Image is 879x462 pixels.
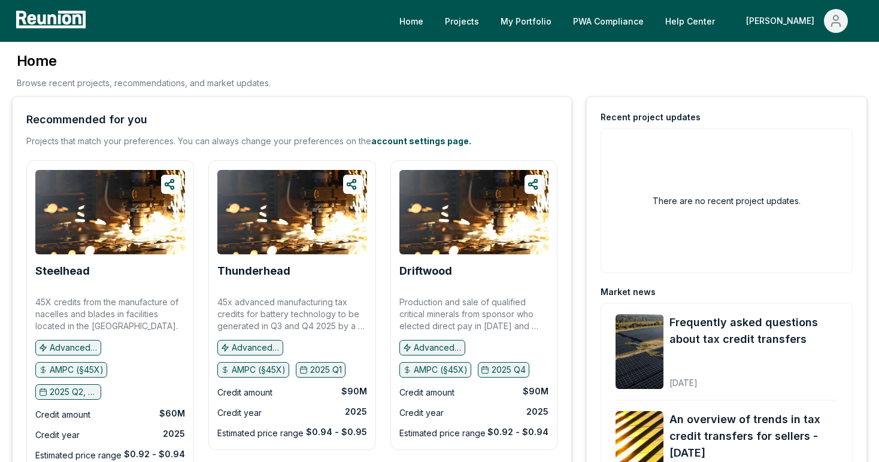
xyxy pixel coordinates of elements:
[159,408,185,420] div: $60M
[669,411,838,461] a: An overview of trends in tax credit transfers for sellers - [DATE]
[399,340,465,355] button: Advanced manufacturing
[435,9,489,33] a: Projects
[35,384,101,400] button: 2025 Q2, 2025 Q3, 2025 Q4
[523,385,548,397] div: $90M
[601,111,701,123] div: Recent project updates
[669,314,838,348] a: Frequently asked questions about tax credit transfers
[217,265,290,277] a: Thunderhead
[163,428,185,440] div: 2025
[399,385,454,400] div: Credit amount
[341,385,367,397] div: $90M
[217,385,272,400] div: Credit amount
[399,265,452,277] a: Driftwood
[399,170,549,254] img: Driftwood
[35,428,80,442] div: Credit year
[35,265,90,277] a: Steelhead
[478,362,530,378] button: 2025 Q4
[217,296,367,332] p: 45x advanced manufacturing tax credits for battery technology to be generated in Q3 and Q4 2025 b...
[217,340,283,355] button: Advanced manufacturing
[390,9,433,33] a: Home
[232,364,286,376] p: AMPC (§45X)
[35,340,101,355] button: Advanced manufacturing
[601,286,656,298] div: Market news
[414,364,468,376] p: AMPC (§45X)
[399,296,549,332] p: Production and sale of qualified critical minerals from sponsor who elected direct pay in [DATE] ...
[50,364,104,376] p: AMPC (§45X)
[653,194,801,207] h2: There are no recent project updates.
[399,426,486,440] div: Estimated price range
[656,9,725,33] a: Help Center
[736,9,857,33] button: [PERSON_NAME]
[487,426,548,438] div: $0.92 - $0.94
[232,342,280,354] p: Advanced manufacturing
[371,136,471,146] a: account settings page.
[345,406,367,418] div: 2025
[35,170,185,254] img: Steelhead
[217,170,367,254] img: Thunderhead
[50,342,98,354] p: Advanced manufacturing
[35,296,185,332] p: 45X credits from the manufacture of nacelles and blades in facilities located in the [GEOGRAPHIC_...
[492,364,526,376] p: 2025 Q4
[17,77,271,89] p: Browse recent projects, recommendations, and market updates.
[414,342,462,354] p: Advanced manufacturing
[124,448,185,460] div: $0.92 - $0.94
[390,9,867,33] nav: Main
[217,426,304,440] div: Estimated price range
[26,136,371,146] span: Projects that match your preferences. You can always change your preferences on the
[616,314,663,389] img: Frequently asked questions about tax credit transfers
[17,51,271,71] h3: Home
[50,386,98,398] p: 2025 Q2, 2025 Q3, 2025 Q4
[399,406,444,420] div: Credit year
[491,9,561,33] a: My Portfolio
[35,408,90,422] div: Credit amount
[526,406,548,418] div: 2025
[669,368,838,389] div: [DATE]
[306,426,367,438] div: $0.94 - $0.95
[746,9,819,33] div: [PERSON_NAME]
[310,364,342,376] p: 2025 Q1
[217,406,262,420] div: Credit year
[563,9,653,33] a: PWA Compliance
[26,111,147,128] div: Recommended for you
[296,362,345,378] button: 2025 Q1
